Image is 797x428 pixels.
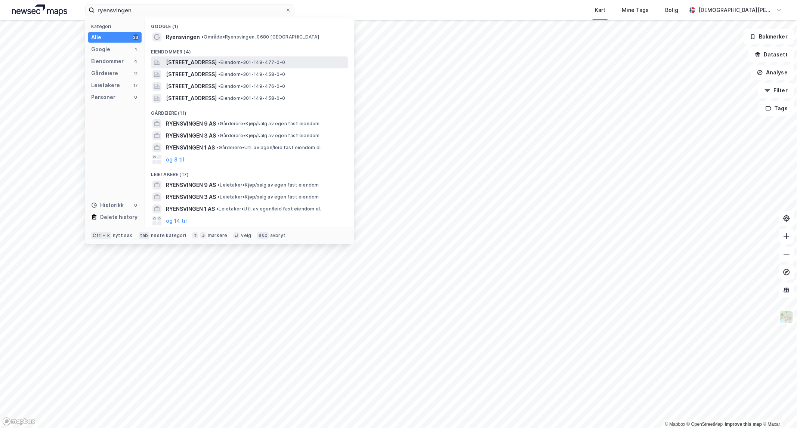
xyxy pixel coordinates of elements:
[2,417,35,426] a: Mapbox homepage
[216,145,322,151] span: Gårdeiere • Utl. av egen/leid fast eiendom el.
[218,83,285,89] span: Eiendom • 301-149-476-0-0
[217,182,319,188] span: Leietaker • Kjøp/salg av egen fast eiendom
[217,121,220,126] span: •
[166,33,200,41] span: Ryensvingen
[113,233,133,238] div: nytt søk
[166,216,187,225] button: og 14 til
[257,232,269,239] div: esc
[217,194,319,200] span: Leietaker • Kjøp/salg av egen fast eiendom
[139,232,150,239] div: tab
[91,33,101,42] div: Alle
[166,155,184,164] button: og 8 til
[217,182,220,188] span: •
[751,65,794,80] button: Analyse
[133,34,139,40] div: 33
[665,6,678,15] div: Bolig
[217,133,319,139] span: Gårdeiere • Kjøp/salg av egen fast eiendom
[759,101,794,116] button: Tags
[218,59,285,65] span: Eiendom • 301-149-477-0-0
[166,131,216,140] span: RYENSVINGEN 3 AS
[241,233,251,238] div: velg
[760,392,797,428] div: Kontrollprogram for chat
[166,193,216,201] span: RYENSVINGEN 3 AS
[166,82,217,91] span: [STREET_ADDRESS]
[218,83,220,89] span: •
[217,194,220,200] span: •
[91,24,142,29] div: Kategori
[744,29,794,44] button: Bokmerker
[595,6,605,15] div: Kart
[779,310,794,324] img: Z
[12,4,67,16] img: logo.a4113a55bc3d86da70a041830d287a7e.svg
[725,422,762,427] a: Improve this map
[91,45,110,54] div: Google
[100,213,138,222] div: Delete history
[698,6,773,15] div: [DEMOGRAPHIC_DATA][PERSON_NAME]
[270,233,285,238] div: avbryt
[91,201,124,210] div: Historikk
[622,6,649,15] div: Mine Tags
[91,57,124,66] div: Eiendommer
[218,95,220,101] span: •
[166,94,217,103] span: [STREET_ADDRESS]
[216,145,219,150] span: •
[758,83,794,98] button: Filter
[748,47,794,62] button: Datasett
[208,233,227,238] div: markere
[91,81,120,90] div: Leietakere
[166,119,216,128] span: RYENSVINGEN 9 AS
[201,34,319,40] span: Område • Ryensvingen, 0680 [GEOGRAPHIC_DATA]
[218,71,285,77] span: Eiendom • 301-149-458-0-0
[133,58,139,64] div: 4
[217,133,220,138] span: •
[133,82,139,88] div: 17
[133,202,139,208] div: 0
[218,95,285,101] span: Eiendom • 301-149-458-0-0
[133,94,139,100] div: 0
[133,70,139,76] div: 11
[151,233,186,238] div: neste kategori
[145,166,354,179] div: Leietakere (17)
[216,206,321,212] span: Leietaker • Utl. av egen/leid fast eiendom el.
[91,69,118,78] div: Gårdeiere
[95,4,285,16] input: Søk på adresse, matrikkel, gårdeiere, leietakere eller personer
[216,206,219,212] span: •
[166,58,217,67] span: [STREET_ADDRESS]
[166,204,215,213] span: RYENSVINGEN 1 AS
[166,70,217,79] span: [STREET_ADDRESS]
[217,121,319,127] span: Gårdeiere • Kjøp/salg av egen fast eiendom
[145,18,354,31] div: Google (1)
[145,43,354,56] div: Eiendommer (4)
[687,422,723,427] a: OpenStreetMap
[665,422,685,427] a: Mapbox
[166,143,215,152] span: RYENSVINGEN 1 AS
[218,59,220,65] span: •
[760,392,797,428] iframe: Chat Widget
[91,232,111,239] div: Ctrl + k
[133,46,139,52] div: 1
[145,104,354,118] div: Gårdeiere (11)
[218,71,220,77] span: •
[201,34,204,40] span: •
[91,93,115,102] div: Personer
[166,181,216,190] span: RYENSVINGEN 9 AS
